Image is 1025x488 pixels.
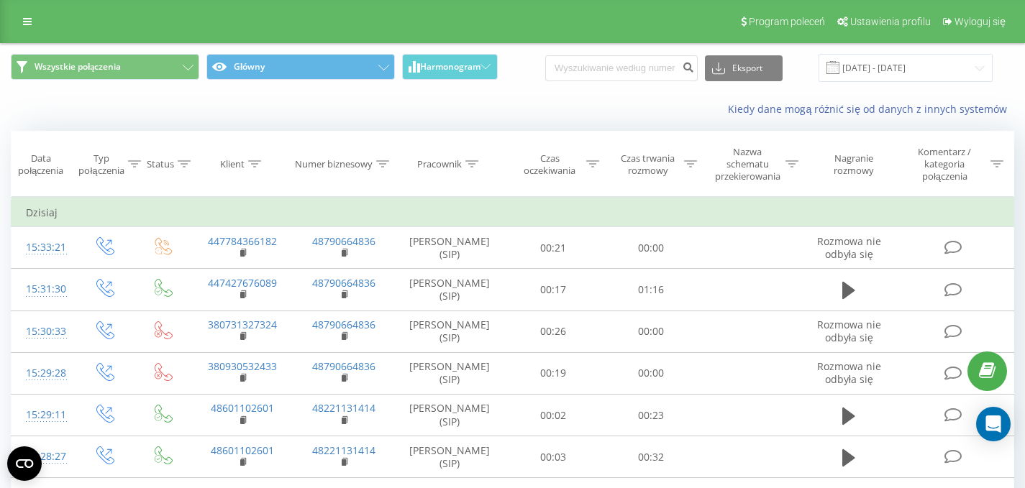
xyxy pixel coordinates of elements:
span: Wyloguj się [955,16,1006,27]
button: Open CMP widget [7,446,42,481]
div: Czas oczekiwania [517,152,582,177]
td: 00:21 [504,227,602,269]
div: 15:33:21 [26,234,60,262]
div: 15:31:30 [26,275,60,303]
td: 00:32 [602,436,700,478]
div: 15:29:11 [26,401,60,429]
a: 48601102601 [211,443,274,457]
a: 48790664836 [312,318,375,331]
span: Rozmowa nie odbyła się [817,234,881,261]
td: 00:03 [504,436,602,478]
td: 01:16 [602,269,700,310]
a: 48790664836 [312,234,375,248]
span: Ustawienia profilu [850,16,931,27]
div: Numer biznesowy [295,158,373,170]
td: [PERSON_NAME] (SIP) [395,269,504,310]
div: 15:30:33 [26,318,60,346]
td: 00:17 [504,269,602,310]
td: 00:23 [602,395,700,436]
a: 380930532433 [208,359,277,373]
a: 48601102601 [211,401,274,415]
div: Open Intercom Messenger [976,407,1011,441]
a: 48790664836 [312,359,375,373]
td: [PERSON_NAME] (SIP) [395,310,504,352]
div: Klient [220,158,245,170]
span: Rozmowa nie odbyła się [817,359,881,386]
span: Program poleceń [749,16,825,27]
div: Nazwa schematu przekierowania [714,146,783,183]
a: 447784366182 [208,234,277,248]
td: 00:00 [602,227,700,269]
span: Rozmowa nie odbyła się [817,318,881,344]
button: Harmonogram [402,54,498,80]
a: 380731327324 [208,318,277,331]
div: Nagranie rozmowy [815,152,893,177]
button: Główny [206,54,395,80]
span: Wszystkie połączenia [35,61,121,73]
input: Wyszukiwanie według numeru [545,55,698,81]
a: 48221131414 [312,443,375,457]
a: 447427676089 [208,276,277,290]
div: Status [147,158,174,170]
div: 15:28:27 [26,443,60,471]
td: 00:19 [504,352,602,394]
td: 00:26 [504,310,602,352]
td: 00:02 [504,395,602,436]
td: Dzisiaj [12,198,1014,227]
td: [PERSON_NAME] (SIP) [395,352,504,394]
div: Czas trwania rozmowy [616,152,680,177]
td: 00:00 [602,352,700,394]
td: [PERSON_NAME] (SIP) [395,436,504,478]
td: 00:00 [602,310,700,352]
a: Kiedy dane mogą różnić się od danych z innych systemów [728,102,1014,116]
td: [PERSON_NAME] (SIP) [395,227,504,269]
td: [PERSON_NAME] (SIP) [395,395,504,436]
div: Pracownik [417,158,462,170]
div: Komentarz / kategoria połączenia [903,146,987,183]
span: Harmonogram [420,62,480,72]
a: 48790664836 [312,276,375,290]
a: 48221131414 [312,401,375,415]
button: Eksport [705,55,783,81]
div: 15:29:28 [26,359,60,387]
button: Wszystkie połączenia [11,54,199,80]
div: Typ połączenia [78,152,124,177]
div: Data połączenia [12,152,70,177]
